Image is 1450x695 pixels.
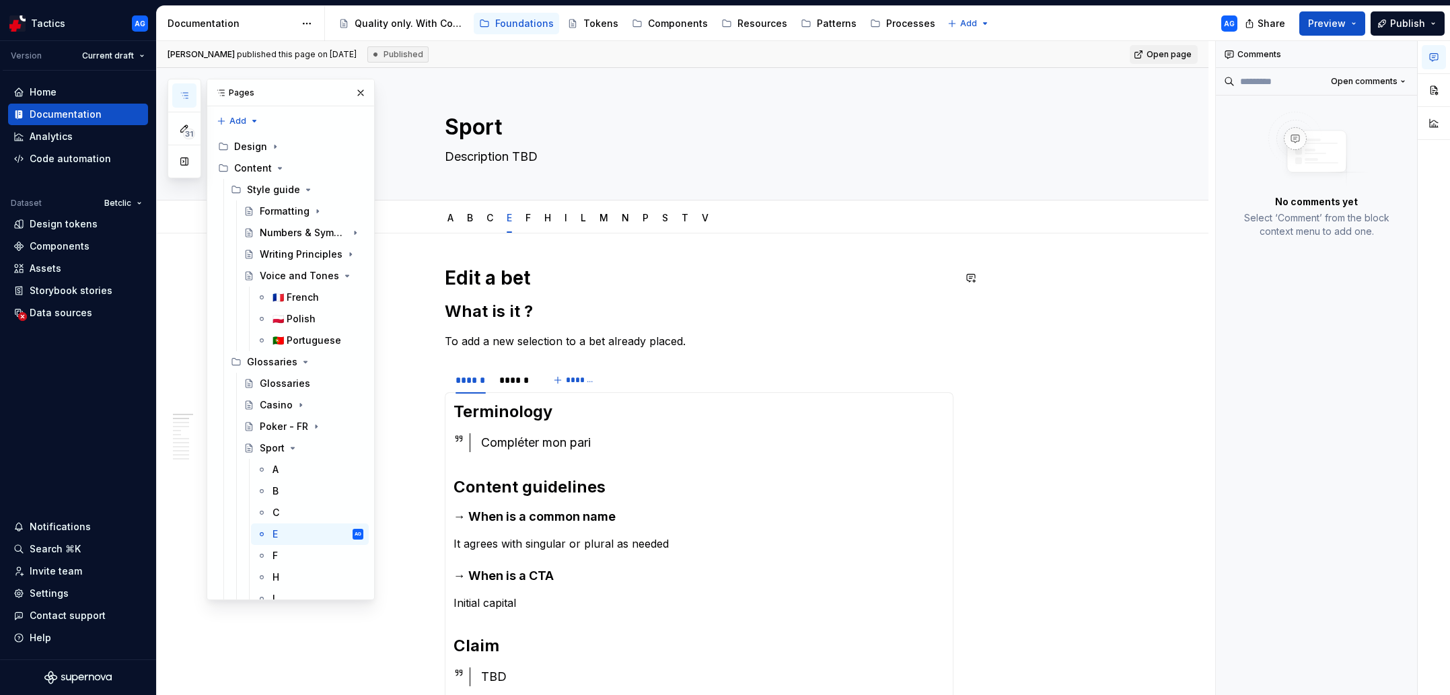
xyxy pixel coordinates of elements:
[1130,45,1198,64] a: Open page
[1216,41,1417,68] div: Comments
[355,527,361,541] div: AG
[31,17,65,30] div: Tactics
[622,212,629,223] a: N
[8,104,148,125] a: Documentation
[520,203,536,231] div: F
[8,605,148,626] button: Contact support
[247,355,297,369] div: Glossaries
[273,506,279,519] div: C
[238,437,369,459] a: Sport
[565,212,567,223] a: I
[30,631,51,645] div: Help
[238,416,369,437] a: Poker - FR
[251,459,369,480] a: A
[8,516,148,538] button: Notifications
[525,212,531,223] a: F
[30,262,61,275] div: Assets
[8,560,148,582] a: Invite team
[454,595,945,611] p: Initial capital
[447,212,454,223] a: A
[104,198,131,209] span: Betclic
[30,152,111,166] div: Code automation
[98,194,148,213] button: Betclic
[8,258,148,279] a: Assets
[260,205,310,218] div: Formatting
[8,627,148,649] button: Help
[539,203,556,231] div: H
[251,308,369,330] a: 🇵🇱 Polish
[183,129,195,139] span: 31
[795,13,862,34] a: Patterns
[355,17,466,30] div: Quality only. With Consistency.
[30,306,92,320] div: Data sources
[9,15,26,32] img: d0572a82-6cc2-4944-97f1-21a898ae7e2a.png
[648,17,708,30] div: Components
[251,588,369,610] a: I
[273,592,275,606] div: I
[213,136,369,157] div: Design
[8,583,148,604] a: Settings
[238,394,369,416] a: Casino
[445,333,953,349] p: To add a new selection to a bet already placed.
[30,217,98,231] div: Design tokens
[30,284,112,297] div: Storybook stories
[454,568,945,584] h4: → When is a CTA
[229,116,246,126] span: Add
[30,520,91,534] div: Notifications
[817,17,857,30] div: Patterns
[44,671,112,684] svg: Supernova Logo
[273,463,279,476] div: A
[273,291,319,304] div: 🇫🇷 French
[333,10,941,37] div: Page tree
[662,212,668,223] a: S
[442,146,951,168] textarea: Description TBD
[481,433,945,452] div: Compléter mon pari
[657,203,674,231] div: S
[273,571,279,584] div: H
[30,542,81,556] div: Search ⌘K
[8,148,148,170] a: Code automation
[238,222,369,244] a: Numbers & Symbols
[207,79,374,106] div: Pages
[225,351,369,373] div: Glossaries
[260,398,293,412] div: Casino
[454,401,945,423] h2: Terminology
[251,480,369,502] a: B
[626,13,713,34] a: Components
[575,203,591,231] div: L
[702,212,709,223] a: V
[616,203,635,231] div: N
[251,502,369,523] a: C
[960,18,977,29] span: Add
[8,280,148,301] a: Storybook stories
[8,213,148,235] a: Design tokens
[251,566,369,588] a: H
[251,330,369,351] a: 🇵🇹 Portuguese
[467,212,473,223] a: B
[30,85,57,99] div: Home
[1275,195,1358,209] p: No comments yet
[481,203,499,231] div: C
[260,377,310,390] div: Glossaries
[247,183,300,196] div: Style guide
[486,212,493,223] a: C
[251,545,369,566] a: F
[445,266,953,290] h1: Edit a bet
[637,203,654,231] div: P
[251,287,369,308] a: 🇫🇷 French
[8,81,148,103] a: Home
[696,203,714,231] div: V
[8,235,148,257] a: Components
[462,203,478,231] div: B
[213,157,369,179] div: Content
[581,212,586,223] a: L
[30,609,106,622] div: Contact support
[1308,17,1346,30] span: Preview
[213,112,263,131] button: Add
[135,18,145,29] div: AG
[495,17,554,30] div: Foundations
[594,203,614,231] div: M
[238,265,369,287] a: Voice and Tones
[273,549,278,562] div: F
